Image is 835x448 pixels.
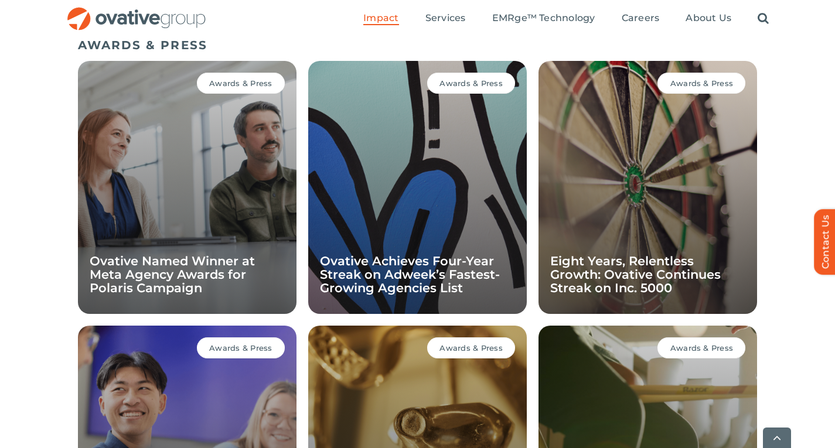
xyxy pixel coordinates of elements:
[78,38,758,52] h5: AWARDS & PRESS
[90,254,255,295] a: Ovative Named Winner at Meta Agency Awards for Polaris Campaign
[758,12,769,25] a: Search
[363,12,398,25] a: Impact
[686,12,731,24] span: About Us
[622,12,660,24] span: Careers
[550,254,721,295] a: Eight Years, Relentless Growth: Ovative Continues Streak on Inc. 5000
[492,12,595,25] a: EMRge™ Technology
[686,12,731,25] a: About Us
[66,6,207,17] a: OG_Full_horizontal_RGB
[363,12,398,24] span: Impact
[622,12,660,25] a: Careers
[425,12,466,24] span: Services
[425,12,466,25] a: Services
[320,254,500,295] a: Ovative Achieves Four-Year Streak on Adweek’s Fastest-Growing Agencies List
[492,12,595,24] span: EMRge™ Technology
